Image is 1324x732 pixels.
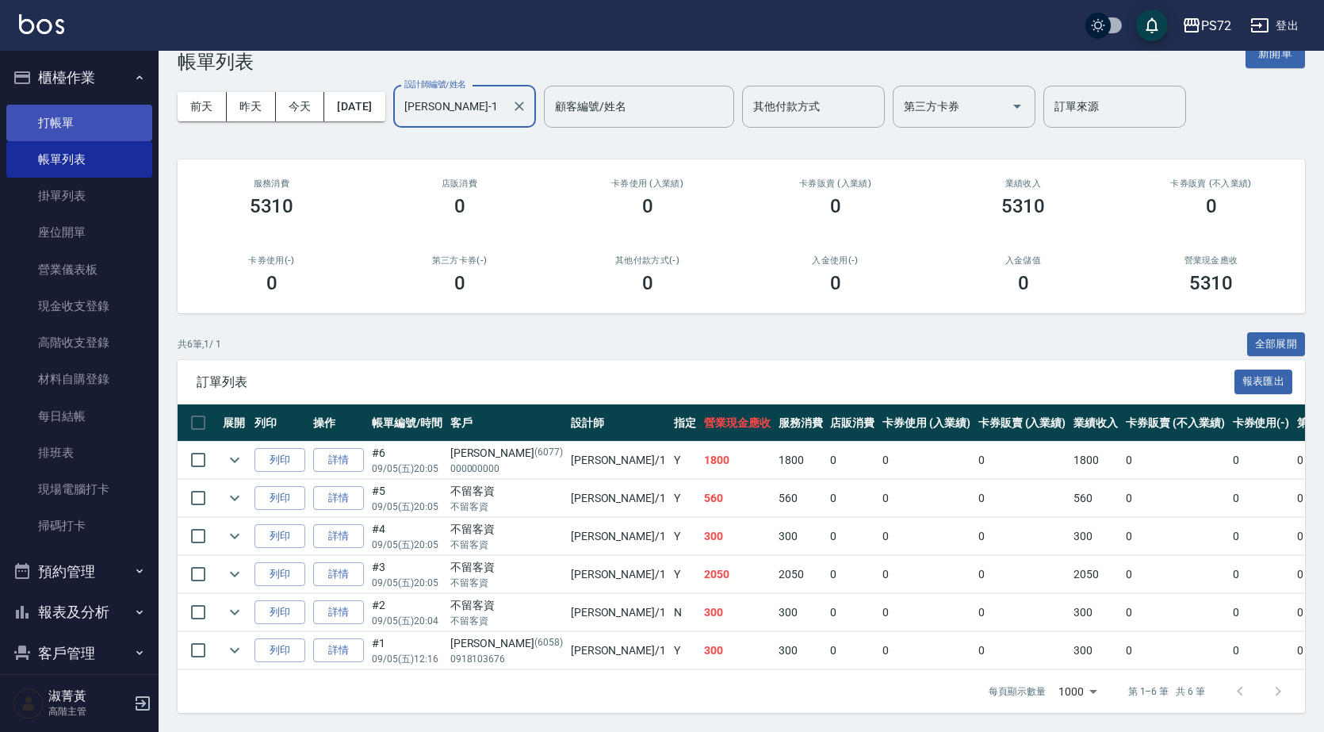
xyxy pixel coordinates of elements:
td: 0 [1229,442,1294,479]
button: Clear [508,95,530,117]
a: 詳情 [313,638,364,663]
td: 300 [700,518,775,555]
button: 前天 [178,92,227,121]
td: 1800 [1070,442,1122,479]
td: #3 [368,556,446,593]
td: Y [670,556,700,593]
h3: 0 [830,195,841,217]
h2: 卡券販賣 (入業績) [760,178,910,189]
h2: 店販消費 [385,178,534,189]
td: [PERSON_NAME] /1 [567,442,670,479]
td: 0 [826,518,878,555]
th: 帳單編號/時間 [368,404,446,442]
th: 服務消費 [775,404,827,442]
button: 今天 [276,92,325,121]
td: 1800 [700,442,775,479]
a: 詳情 [313,524,364,549]
td: 0 [1229,632,1294,669]
td: #2 [368,594,446,631]
h2: 卡券使用 (入業績) [572,178,722,189]
td: 0 [974,556,1070,593]
h3: 5310 [1189,272,1234,294]
td: 2050 [700,556,775,593]
div: 不留客資 [450,521,563,538]
td: 0 [974,442,1070,479]
a: 營業儀表板 [6,251,152,288]
button: 客戶管理 [6,633,152,674]
th: 客戶 [446,404,567,442]
h3: 5310 [1001,195,1046,217]
td: 560 [1070,480,1122,517]
p: 共 6 筆, 1 / 1 [178,337,221,351]
th: 卡券販賣 (入業績) [974,404,1070,442]
td: 0 [878,442,974,479]
td: 300 [1070,518,1122,555]
p: 不留客資 [450,538,563,552]
td: #1 [368,632,446,669]
div: 不留客資 [450,597,563,614]
th: 列印 [251,404,309,442]
div: [PERSON_NAME] [450,635,563,652]
button: 員工及薪資 [6,673,152,715]
a: 掃碼打卡 [6,508,152,544]
td: 0 [826,480,878,517]
button: expand row [223,524,247,548]
h3: 5310 [250,195,294,217]
button: 列印 [254,486,305,511]
button: expand row [223,448,247,472]
th: 展開 [219,404,251,442]
h3: 帳單列表 [178,51,254,73]
td: 0 [826,442,878,479]
button: 列印 [254,600,305,625]
button: 櫃檯作業 [6,57,152,98]
h2: 卡券販賣 (不入業績) [1136,178,1286,189]
td: 300 [700,632,775,669]
h2: 卡券使用(-) [197,255,346,266]
a: 詳情 [313,448,364,473]
button: 列印 [254,562,305,587]
a: 材料自購登錄 [6,361,152,397]
button: 登出 [1244,11,1305,40]
th: 卡券使用 (入業績) [878,404,974,442]
a: 座位開單 [6,214,152,251]
td: N [670,594,700,631]
button: 昨天 [227,92,276,121]
td: 0 [878,556,974,593]
td: 0 [1229,594,1294,631]
td: Y [670,442,700,479]
td: 0 [1122,594,1228,631]
td: [PERSON_NAME] /1 [567,556,670,593]
td: Y [670,480,700,517]
a: 掛單列表 [6,178,152,214]
td: 0 [826,632,878,669]
td: 0 [878,518,974,555]
td: 0 [1122,632,1228,669]
a: 打帳單 [6,105,152,141]
button: Open [1004,94,1030,119]
p: 000000000 [450,462,563,476]
th: 營業現金應收 [700,404,775,442]
td: 0 [974,594,1070,631]
td: 0 [878,594,974,631]
h3: 0 [454,195,465,217]
h3: 服務消費 [197,178,346,189]
a: 排班表 [6,435,152,471]
h2: 業績收入 [948,178,1098,189]
h3: 0 [1206,195,1217,217]
button: expand row [223,638,247,662]
h5: 淑菁黃 [48,688,129,704]
td: 0 [1229,480,1294,517]
p: (6058) [534,635,563,652]
p: 每頁顯示數量 [989,684,1046,699]
h3: 0 [454,272,465,294]
a: 詳情 [313,600,364,625]
td: 0 [1229,518,1294,555]
button: expand row [223,562,247,586]
td: [PERSON_NAME] /1 [567,632,670,669]
p: 不留客資 [450,576,563,590]
span: 訂單列表 [197,374,1234,390]
p: 09/05 (五) 20:05 [372,576,442,590]
button: 列印 [254,638,305,663]
button: 全部展開 [1247,332,1306,357]
p: 09/05 (五) 20:04 [372,614,442,628]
